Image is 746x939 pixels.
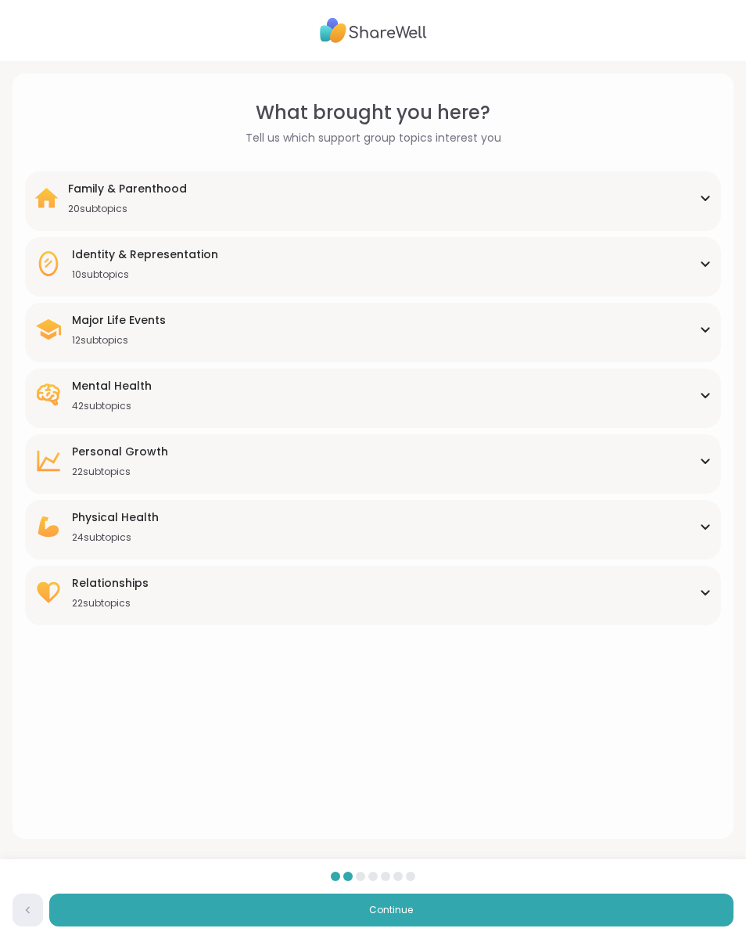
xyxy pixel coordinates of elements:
button: Continue [49,894,733,926]
div: 10 subtopics [72,268,218,281]
div: Identity & Representation [72,246,218,262]
div: 22 subtopics [72,597,149,610]
div: Personal Growth [72,444,168,459]
div: 22 subtopics [72,466,168,478]
span: Tell us which support group topics interest you [246,130,501,146]
div: 24 subtopics [72,531,159,544]
div: 12 subtopics [72,334,166,347]
span: Continue [369,903,413,917]
div: Relationships [72,575,149,591]
div: Mental Health [72,378,152,394]
div: Major Life Events [72,312,166,328]
div: 42 subtopics [72,400,152,412]
div: 20 subtopics [68,203,187,215]
span: What brought you here? [256,99,490,127]
div: Physical Health [72,509,159,525]
img: ShareWell Logo [320,13,427,49]
div: Family & Parenthood [68,181,187,196]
